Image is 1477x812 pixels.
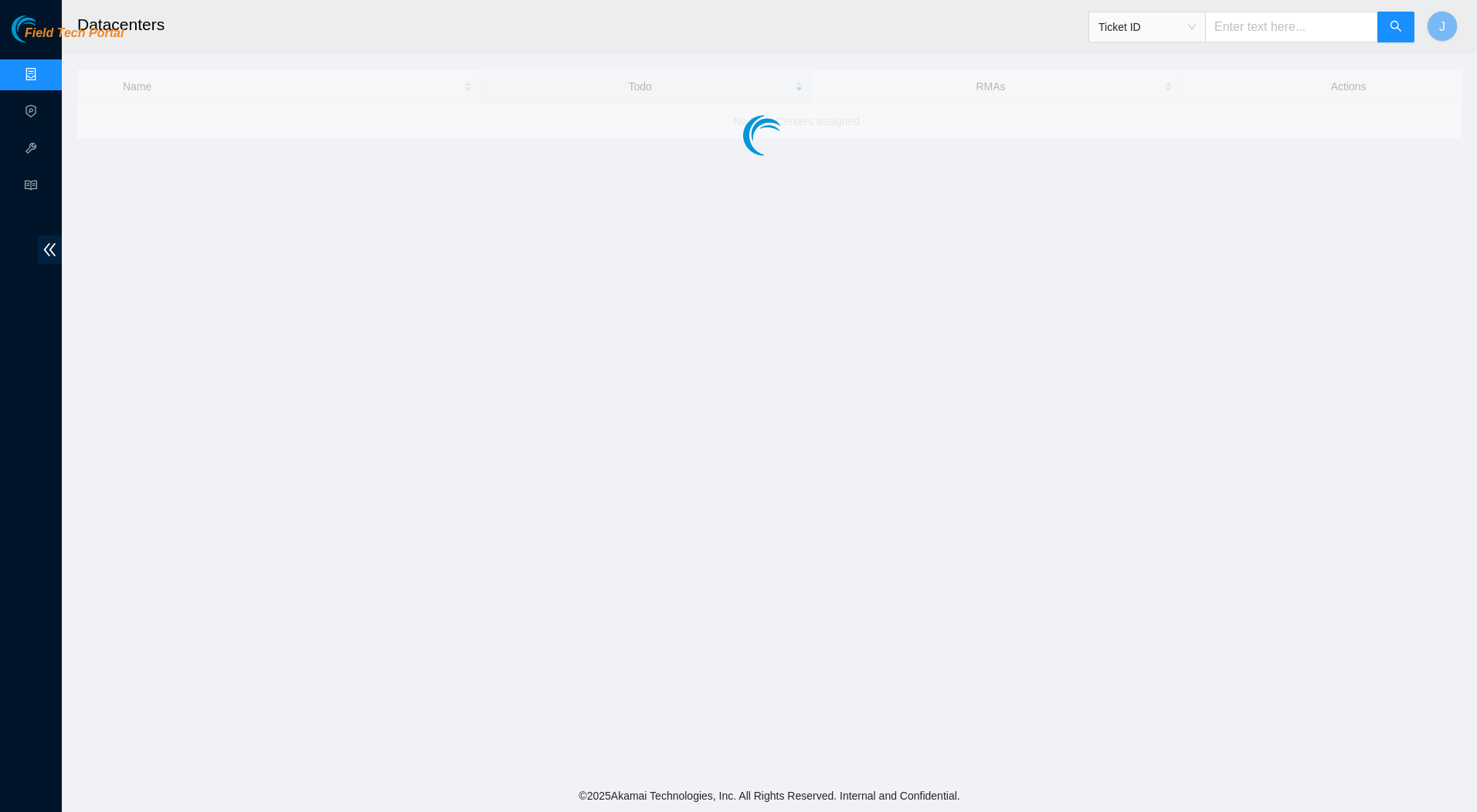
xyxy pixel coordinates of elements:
[25,26,124,41] span: Field Tech Portal
[1377,12,1414,42] button: search
[1205,12,1378,42] input: Enter text here...
[1390,20,1402,35] span: search
[12,15,78,42] img: Akamai Technologies
[62,780,1477,812] footer: © 2025 Akamai Technologies, Inc. All Rights Reserved. Internal and Confidential.
[25,172,37,203] span: read
[1098,15,1196,39] span: Ticket ID
[1427,11,1458,42] button: J
[1439,17,1445,36] span: J
[12,28,124,48] a: Akamai TechnologiesField Tech Portal
[38,235,62,264] span: double-left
